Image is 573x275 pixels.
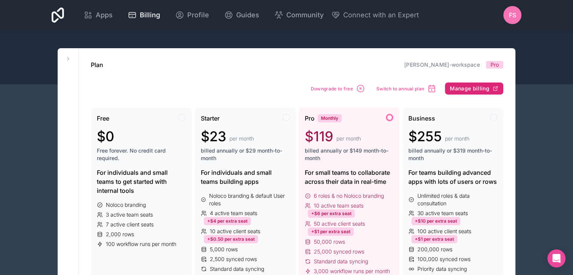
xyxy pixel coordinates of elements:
[91,60,103,69] h1: Plan
[78,7,119,23] a: Apps
[122,7,166,23] a: Billing
[106,240,176,248] span: 100 workflow runs per month
[201,129,226,144] span: $23
[314,238,345,246] span: 50,000 rows
[210,228,260,235] span: 10 active client seats
[308,209,355,218] div: +$6 per extra seat
[106,201,146,209] span: Noloco branding
[336,135,361,142] span: per month
[210,209,257,217] span: 4 active team seats
[411,235,457,243] div: +$1 per extra seat
[343,10,419,20] span: Connect with an Expert
[209,192,289,207] span: Noloco branding & default User roles
[308,81,368,96] button: Downgrade to free
[97,114,109,123] span: Free
[201,147,290,162] span: billed annually or $29 month-to-month
[318,114,342,122] div: Monthly
[286,10,324,20] span: Community
[169,7,215,23] a: Profile
[305,147,394,162] span: billed annually or $149 month-to-month
[331,10,419,20] button: Connect with an Expert
[445,82,503,95] button: Manage billing
[490,61,499,69] span: Pro
[417,246,452,253] span: 200,000 rows
[417,209,468,217] span: 30 active team seats
[411,217,460,225] div: +$10 per extra seat
[417,192,497,207] span: Unlimited roles & data consultation
[314,192,384,200] span: 6 roles & no Noloco branding
[305,114,315,123] span: Pro
[218,7,265,23] a: Guides
[305,168,394,186] div: For small teams to collaborate across their data in real-time
[376,86,424,92] span: Switch to annual plan
[547,249,565,267] div: Open Intercom Messenger
[404,61,480,68] a: [PERSON_NAME]-workspace
[408,147,497,162] span: billed annually or $319 month-to-month
[106,221,154,228] span: 7 active client seats
[374,81,439,96] button: Switch to annual plan
[314,248,364,255] span: 25,000 synced rows
[97,168,186,195] div: For individuals and small teams to get started with internal tools
[417,228,471,235] span: 100 active client seats
[314,267,390,275] span: 3,000 workflow runs per month
[106,231,134,238] span: 2,000 rows
[187,10,209,20] span: Profile
[204,235,258,243] div: +$0.50 per extra seat
[408,114,435,123] span: Business
[445,135,469,142] span: per month
[140,10,160,20] span: Billing
[417,255,471,263] span: 100,000 synced rows
[204,217,251,225] div: +$4 per extra seat
[314,202,364,209] span: 10 active team seats
[509,11,516,20] span: FS
[268,7,330,23] a: Community
[210,265,264,273] span: Standard data syncing
[210,246,238,253] span: 5,000 rows
[311,86,353,92] span: Downgrade to free
[408,168,497,186] div: For teams building advanced apps with lots of users or rows
[201,168,290,186] div: For individuals and small teams building apps
[314,220,365,228] span: 50 active client seats
[417,265,467,273] span: Priority data syncing
[236,10,259,20] span: Guides
[210,255,257,263] span: 2,500 synced rows
[308,228,354,236] div: +$1 per extra seat
[408,129,442,144] span: $255
[305,129,333,144] span: $119
[96,10,113,20] span: Apps
[201,114,220,123] span: Starter
[97,129,114,144] span: $0
[450,85,489,92] span: Manage billing
[229,135,254,142] span: per month
[314,258,368,265] span: Standard data syncing
[97,147,186,162] span: Free forever. No credit card required.
[106,211,153,218] span: 3 active team seats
